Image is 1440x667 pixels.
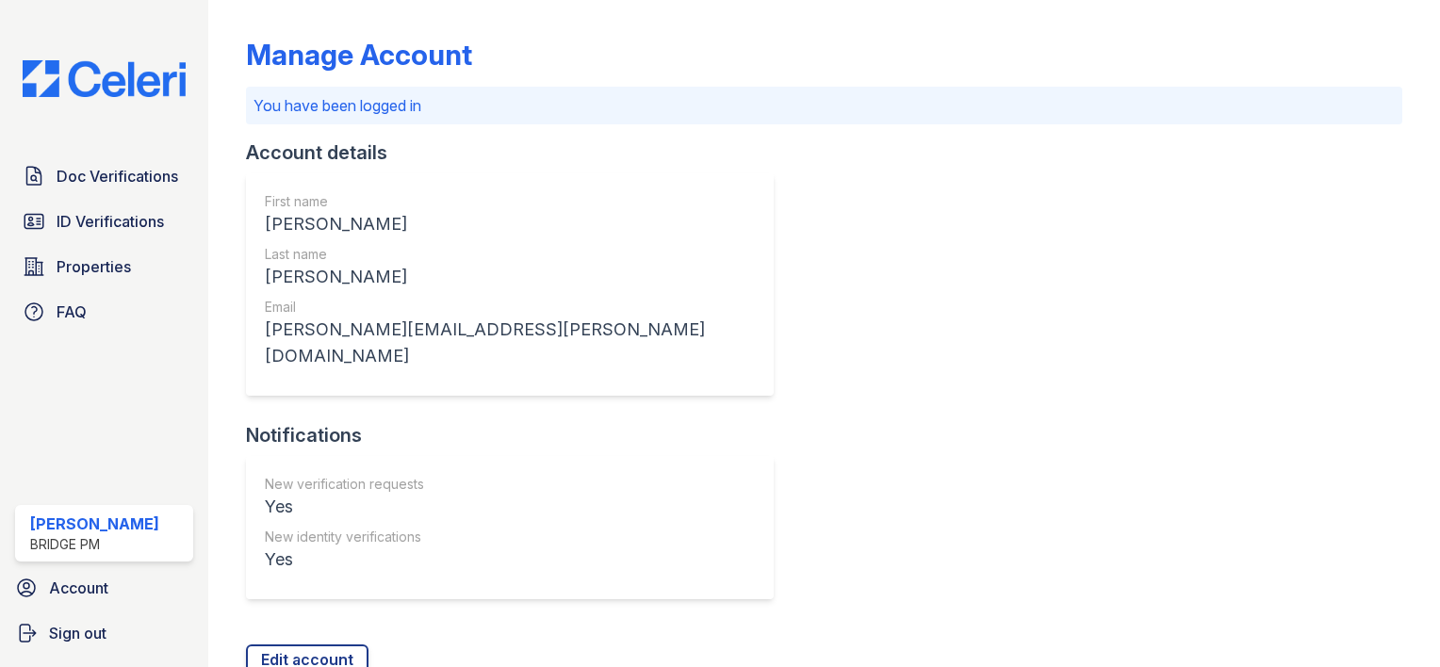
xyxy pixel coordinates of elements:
[265,298,747,317] div: Email
[265,528,424,546] div: New identity verifications
[265,475,424,494] div: New verification requests
[30,512,159,535] div: [PERSON_NAME]
[265,546,424,573] div: Yes
[15,203,193,240] a: ID Verifications
[57,165,178,187] span: Doc Verifications
[8,614,201,652] a: Sign out
[254,94,1395,117] p: You have been logged in
[265,264,747,290] div: [PERSON_NAME]
[30,535,159,554] div: Bridge PM
[49,622,106,644] span: Sign out
[246,422,789,448] div: Notifications
[265,192,747,211] div: First name
[15,248,193,285] a: Properties
[265,317,747,369] div: [PERSON_NAME][EMAIL_ADDRESS][PERSON_NAME][DOMAIN_NAME]
[15,157,193,195] a: Doc Verifications
[265,211,747,237] div: [PERSON_NAME]
[8,60,201,97] img: CE_Logo_Blue-a8612792a0a2168367f1c8372b55b34899dd931a85d93a1a3d3e32e68fde9ad4.png
[246,139,789,166] div: Account details
[57,255,131,278] span: Properties
[8,569,201,607] a: Account
[49,577,108,599] span: Account
[246,38,472,72] div: Manage Account
[15,293,193,331] a: FAQ
[57,301,87,323] span: FAQ
[265,494,424,520] div: Yes
[265,245,747,264] div: Last name
[57,210,164,233] span: ID Verifications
